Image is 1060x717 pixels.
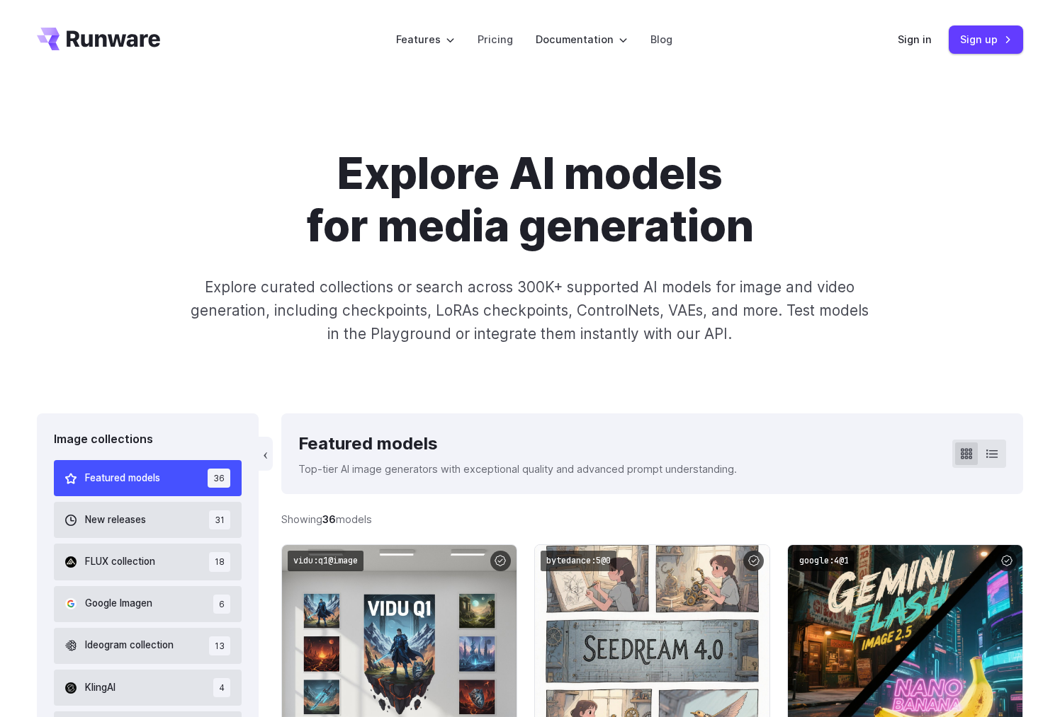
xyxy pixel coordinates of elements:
span: FLUX collection [85,554,155,570]
div: Featured models [298,430,737,457]
span: Ideogram collection [85,638,174,653]
span: 13 [209,636,230,655]
code: vidu:q1@image [288,551,363,571]
div: Showing models [281,511,372,527]
span: Google Imagen [85,596,152,612]
a: Go to / [37,28,160,50]
code: bytedance:5@0 [541,551,616,571]
span: 4 [213,678,230,697]
a: Sign up [949,25,1023,53]
button: FLUX collection 18 [54,544,242,580]
span: KlingAI [85,680,115,696]
span: Featured models [85,471,160,486]
span: 18 [209,552,230,571]
button: Featured models 36 [54,460,242,496]
span: 31 [209,510,230,529]
button: Google Imagen 6 [54,586,242,622]
button: KlingAI 4 [54,670,242,706]
p: Explore curated collections or search across 300K+ supported AI models for image and video genera... [185,275,875,346]
div: Image collections [54,430,242,449]
button: New releases 31 [54,502,242,538]
a: Blog [650,31,672,47]
a: Pricing [478,31,513,47]
code: google:4@1 [794,551,855,571]
label: Features [396,31,455,47]
span: New releases [85,512,146,528]
a: Sign in [898,31,932,47]
p: Top-tier AI image generators with exceptional quality and advanced prompt understanding. [298,461,737,477]
strong: 36 [322,513,336,525]
button: ‹ [259,437,273,471]
h1: Explore AI models for media generation [135,147,925,253]
span: 6 [213,595,230,614]
span: 36 [208,469,230,488]
button: Ideogram collection 13 [54,628,242,664]
label: Documentation [536,31,628,47]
